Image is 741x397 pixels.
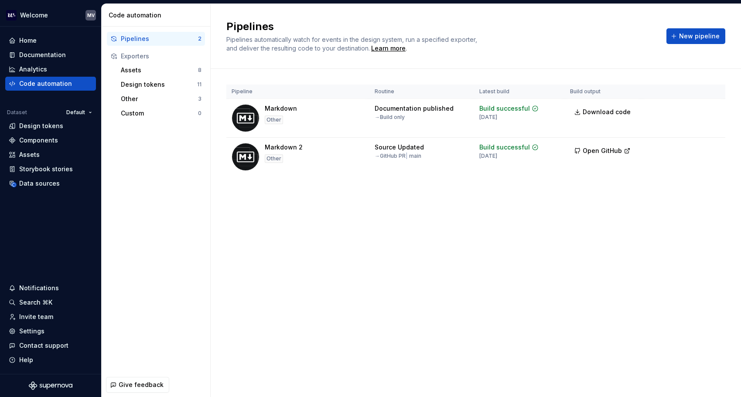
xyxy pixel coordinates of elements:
th: Build output [565,85,642,99]
div: Storybook stories [19,165,73,173]
div: Dataset [7,109,27,116]
th: Pipeline [226,85,369,99]
a: Analytics [5,62,96,76]
div: 8 [198,67,201,74]
div: [DATE] [479,114,497,121]
a: Code automation [5,77,96,91]
span: . [370,45,407,52]
div: MV [87,12,95,19]
a: Open GitHub [570,148,635,156]
div: Components [19,136,58,145]
a: Documentation [5,48,96,62]
button: Notifications [5,281,96,295]
div: Code automation [109,11,207,20]
div: Analytics [19,65,47,74]
div: Assets [121,66,198,75]
button: Design tokens11 [117,78,205,92]
button: Default [62,106,96,119]
div: Other [265,115,283,124]
div: Assets [19,150,40,159]
div: Design tokens [19,122,63,130]
a: Invite team [5,310,96,324]
span: New pipeline [679,32,720,41]
span: Open GitHub [583,146,622,155]
div: Notifications [19,284,59,292]
div: → GitHub PR main [375,153,421,159]
span: Pipelines automatically watch for events in the design system, run a specified exporter, and deli... [226,36,479,52]
div: Help [19,356,33,364]
button: WelcomeMV [2,6,99,24]
div: 2 [198,35,201,42]
svg: Supernova Logo [29,381,72,390]
a: Home [5,34,96,48]
div: Data sources [19,179,60,188]
div: Welcome [20,11,48,20]
a: Design tokens [5,119,96,133]
button: Assets8 [117,63,205,77]
div: 3 [198,95,201,102]
a: Learn more [371,44,406,53]
div: Pipelines [121,34,198,43]
div: Documentation published [375,104,454,113]
img: 605a6a57-6d48-4b1b-b82b-b0bc8b12f237.png [6,10,17,20]
div: Contact support [19,341,68,350]
div: Other [265,154,283,163]
span: Give feedback [119,380,164,389]
button: Contact support [5,339,96,353]
button: Search ⌘K [5,295,96,309]
div: Design tokens [121,80,197,89]
button: Give feedback [106,377,169,393]
div: Invite team [19,312,53,321]
button: New pipeline [666,28,725,44]
div: → Build only [375,114,405,121]
div: Source Updated [375,143,424,152]
th: Routine [369,85,474,99]
div: Custom [121,109,198,118]
div: Search ⌘K [19,298,52,307]
div: Other [121,95,198,103]
div: Markdown 2 [265,143,303,152]
div: Home [19,36,37,45]
span: Download code [583,108,631,116]
div: Code automation [19,79,72,88]
div: [DATE] [479,153,497,159]
a: Data sources [5,176,96,190]
a: Storybook stories [5,162,96,176]
th: Latest build [474,85,565,99]
a: Download code [570,104,636,120]
a: Assets [5,148,96,162]
div: Exporters [121,52,201,61]
div: Settings [19,327,44,336]
button: Help [5,353,96,367]
div: Documentation [19,51,66,59]
div: Build successful [479,143,530,152]
a: Settings [5,324,96,338]
div: Markdown [265,104,297,113]
div: 11 [197,81,201,88]
div: 0 [198,110,201,117]
button: Pipelines2 [107,32,205,46]
button: Custom0 [117,106,205,120]
a: Components [5,133,96,147]
button: Open GitHub [570,143,635,159]
button: Other3 [117,92,205,106]
span: Default [66,109,85,116]
h2: Pipelines [226,20,656,34]
div: Build successful [479,104,530,113]
span: | [406,153,408,159]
